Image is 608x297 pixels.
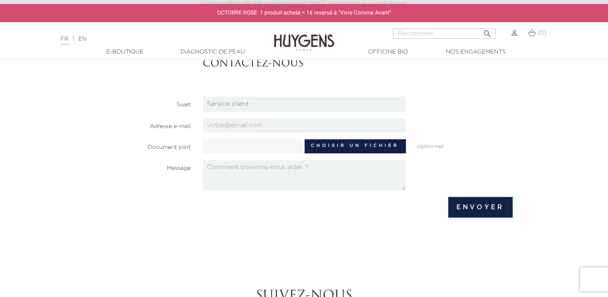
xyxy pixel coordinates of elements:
[78,36,86,42] a: EN
[393,28,495,39] input: Rechercher
[172,48,253,56] a: Diagnostic de peau
[411,139,519,151] span: optionnel
[90,139,197,152] label: Document joint
[85,48,165,56] a: E-Boutique
[436,48,516,56] a: Nos engagements
[203,58,513,70] h3: Contactez-nous
[480,26,495,37] button: 
[203,118,405,132] input: votre@email.com
[274,21,334,52] img: Huygens
[348,48,428,56] a: Officine Bio
[90,97,197,109] label: Sujet
[448,197,512,218] input: Envoyer
[483,27,492,36] i: 
[57,34,247,44] div: |
[90,118,197,131] label: Adresse e-mail
[538,30,547,36] span: (0)
[61,36,68,45] a: FR
[90,160,197,173] label: Message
